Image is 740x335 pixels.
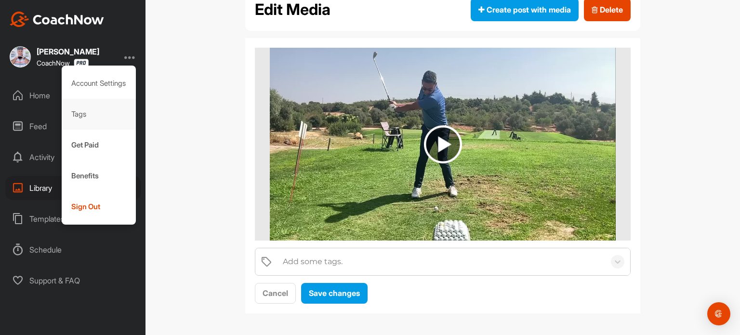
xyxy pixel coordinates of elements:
div: Feed [5,114,141,138]
span: Create post with media [478,4,571,15]
div: Tags [62,99,136,130]
button: Save changes [301,283,368,304]
span: Save changes [309,288,360,298]
span: Cancel [263,288,288,298]
div: Account Settings [62,68,136,99]
div: Get Paid [62,130,136,161]
div: Open Intercom Messenger [707,302,730,325]
img: play [424,125,462,163]
img: CoachNow [10,12,104,27]
div: Library [5,176,141,200]
img: tags [261,256,272,268]
span: Delete [592,4,623,15]
div: Home [5,83,141,107]
div: Sign Out [62,191,136,222]
div: Templates [5,207,141,231]
div: Schedule [5,238,141,262]
div: Add some tags. [283,256,343,268]
div: Activity [5,145,141,169]
div: Benefits [62,161,136,191]
img: square_419e5bba68343badc845dc9cbaeac97a.jpg [10,46,31,67]
div: CoachNow [37,59,89,67]
img: CoachNow Pro [74,59,89,67]
img: media [270,48,615,241]
button: Cancel [255,283,296,304]
div: Support & FAQ [5,268,141,293]
div: [PERSON_NAME] [37,48,99,55]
